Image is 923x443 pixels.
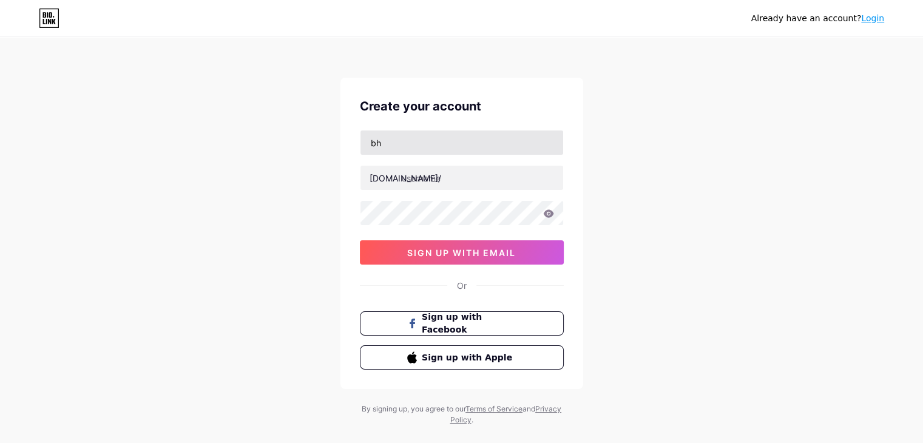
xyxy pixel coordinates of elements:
[360,166,563,190] input: username
[360,240,564,265] button: sign up with email
[360,345,564,370] button: Sign up with Apple
[422,351,516,364] span: Sign up with Apple
[465,404,522,413] a: Terms of Service
[360,130,563,155] input: Email
[422,311,516,336] span: Sign up with Facebook
[360,97,564,115] div: Create your account
[861,13,884,23] a: Login
[751,12,884,25] div: Already have an account?
[407,248,516,258] span: sign up with email
[370,172,441,184] div: [DOMAIN_NAME]/
[360,311,564,336] button: Sign up with Facebook
[359,404,565,425] div: By signing up, you agree to our and .
[457,279,467,292] div: Or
